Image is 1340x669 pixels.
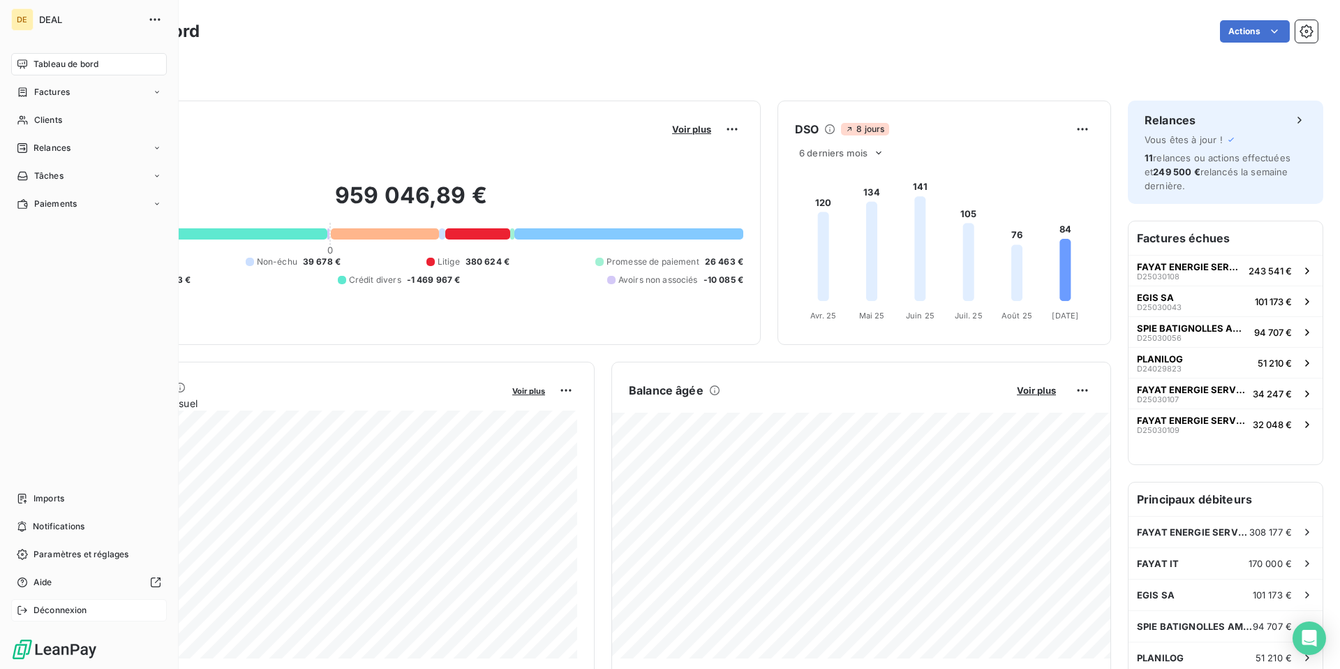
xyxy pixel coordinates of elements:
[1255,296,1292,307] span: 101 173 €
[327,244,333,256] span: 0
[1129,347,1323,378] button: PLANILOGD2402982351 210 €
[33,520,84,533] span: Notifications
[34,86,70,98] span: Factures
[33,576,52,589] span: Aide
[33,604,87,617] span: Déconnexion
[859,311,885,321] tspan: Mai 25
[11,638,98,661] img: Logo LeanPay
[1145,134,1223,145] span: Vous êtes à jour !
[1137,589,1175,601] span: EGIS SA
[11,571,167,594] a: Aide
[1137,621,1253,632] span: SPIE BATIGNOLLES AMITEC
[79,396,502,411] span: Chiffre d'affaires mensuel
[703,274,743,286] span: -10 085 €
[955,311,983,321] tspan: Juil. 25
[512,386,545,396] span: Voir plus
[1253,419,1292,430] span: 32 048 €
[1137,334,1182,342] span: D25030056
[1145,152,1153,163] span: 11
[438,256,460,268] span: Litige
[668,123,715,135] button: Voir plus
[1145,112,1196,128] h6: Relances
[33,492,64,505] span: Imports
[1137,426,1179,434] span: D25030109
[34,114,62,126] span: Clients
[705,256,743,268] span: 26 463 €
[466,256,509,268] span: 380 624 €
[1129,255,1323,286] button: FAYAT ENERGIE SERVICESD25030108243 541 €
[11,8,33,31] div: DE
[1258,358,1292,369] span: 51 210 €
[1129,378,1323,409] button: FAYAT ENERGIE SERVICESD2503010734 247 €
[841,123,888,135] span: 8 jours
[79,182,743,223] h2: 959 046,89 €
[1137,652,1184,663] span: PLANILOG
[1137,323,1249,334] span: SPIE BATIGNOLLES AMITEC
[1129,286,1323,316] button: EGIS SAD25030043101 173 €
[810,311,836,321] tspan: Avr. 25
[1137,272,1179,281] span: D25030108
[1129,316,1323,347] button: SPIE BATIGNOLLES AMITECD2503005694 707 €
[1249,558,1292,569] span: 170 000 €
[303,256,341,268] span: 39 678 €
[1153,166,1200,177] span: 249 500 €
[1253,621,1292,632] span: 94 707 €
[1129,483,1323,516] h6: Principaux débiteurs
[33,548,128,561] span: Paramètres et réglages
[1137,384,1247,395] span: FAYAT ENERGIE SERVICES
[1220,20,1290,43] button: Actions
[1254,327,1292,338] span: 94 707 €
[606,256,699,268] span: Promesse de paiement
[799,147,868,159] span: 6 derniers mois
[1137,415,1247,426] span: FAYAT ENERGIE SERVICES
[1129,221,1323,255] h6: Factures échues
[33,58,98,71] span: Tableau de bord
[1137,527,1249,538] span: FAYAT ENERGIE SERVICES
[1002,311,1032,321] tspan: Août 25
[1145,152,1290,191] span: relances ou actions effectuées et relancés la semaine dernière.
[1137,292,1174,303] span: EGIS SA
[618,274,698,286] span: Avoirs non associés
[39,14,140,25] span: DEAL
[34,198,77,210] span: Paiements
[1137,261,1243,272] span: FAYAT ENERGIE SERVICES
[34,170,64,182] span: Tâches
[1249,265,1292,277] span: 243 541 €
[906,311,935,321] tspan: Juin 25
[257,256,297,268] span: Non-échu
[672,124,711,135] span: Voir plus
[33,142,70,154] span: Relances
[1253,388,1292,399] span: 34 247 €
[1137,365,1182,373] span: D24029823
[1052,311,1078,321] tspan: [DATE]
[1293,622,1326,655] div: Open Intercom Messenger
[407,274,461,286] span: -1 469 967 €
[1013,384,1060,397] button: Voir plus
[1137,303,1182,311] span: D25030043
[1129,409,1323,439] button: FAYAT ENERGIE SERVICESD2503010932 048 €
[1137,395,1179,404] span: D25030107
[1256,652,1292,663] span: 51 210 €
[1253,589,1292,601] span: 101 173 €
[349,274,401,286] span: Crédit divers
[629,382,703,399] h6: Balance âgée
[1137,353,1183,365] span: PLANILOG
[1137,558,1179,569] span: FAYAT IT
[1249,527,1292,538] span: 308 177 €
[508,384,549,397] button: Voir plus
[1017,385,1056,396] span: Voir plus
[795,121,819,138] h6: DSO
